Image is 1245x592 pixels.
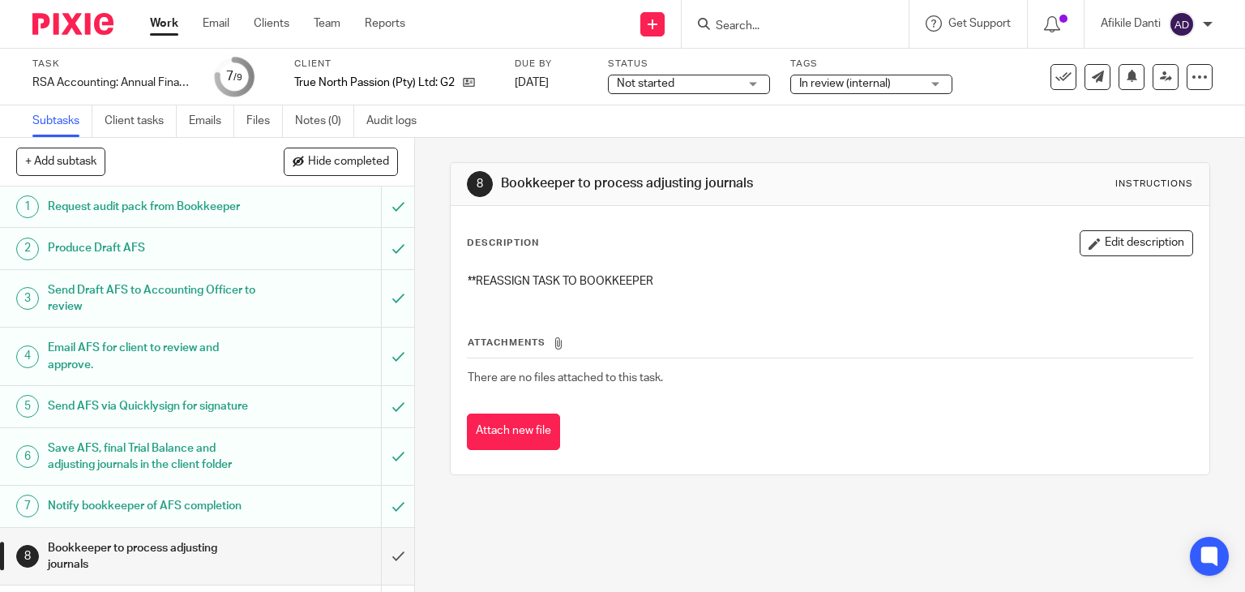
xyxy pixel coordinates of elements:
a: Client tasks [105,105,177,137]
h1: Bookkeeper to process adjusting journals [48,536,259,577]
input: Search [714,19,860,34]
a: Audit logs [366,105,429,137]
label: Due by [515,58,588,71]
img: svg%3E [1169,11,1195,37]
span: Attachments [468,338,545,347]
label: Tags [790,58,952,71]
div: 4 [16,345,39,368]
div: RSA Accounting: Annual Financial Statements [32,75,195,91]
h1: Request audit pack from Bookkeeper [48,195,259,219]
h1: Produce Draft AFS [48,236,259,260]
div: 3 [16,287,39,310]
label: Status [608,58,770,71]
h1: Notify bookkeeper of AFS completion [48,494,259,518]
div: Instructions [1115,178,1193,191]
button: Attach new file [467,414,560,450]
h1: Send Draft AFS to Accounting Officer to review [48,278,259,320]
a: Team [314,15,340,32]
a: Emails [189,105,234,137]
div: 8 [16,545,39,568]
h1: Save AFS, final Trial Balance and adjusting journals in the client folder [48,436,259,478]
a: Reports [365,15,405,32]
div: 1 [16,195,39,218]
a: Email [203,15,229,32]
p: Afikile Danti [1101,15,1161,32]
div: 8 [467,171,493,197]
div: 7 [16,495,39,517]
label: Client [294,58,494,71]
h1: Email AFS for client to review and approve. [48,336,259,377]
a: Subtasks [32,105,92,137]
span: There are no files attached to this task. [468,372,663,384]
span: Not started [617,78,674,89]
a: Files [246,105,283,137]
button: Edit description [1080,230,1193,256]
a: Clients [254,15,289,32]
a: Notes (0) [295,105,354,137]
span: [DATE] [515,77,549,88]
label: Task [32,58,195,71]
div: 6 [16,445,39,468]
div: 5 [16,395,39,418]
p: Description [467,237,539,250]
button: + Add subtask [16,148,105,175]
a: Work [150,15,178,32]
p: True North Passion (Pty) Ltd: G2016 [294,75,455,91]
div: 2 [16,238,39,260]
img: Pixie [32,13,113,35]
span: Hide completed [308,156,389,169]
h1: Bookkeeper to process adjusting journals [501,175,864,192]
div: 7 [226,67,242,86]
span: In review (internal) [799,78,891,89]
span: Get Support [948,18,1011,29]
small: /9 [233,73,242,82]
p: **REASSIGN TASK TO BOOKKEEPER [468,273,1193,290]
h1: Send AFS via Quicklysign for signature [48,394,259,418]
button: Hide completed [284,148,398,175]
